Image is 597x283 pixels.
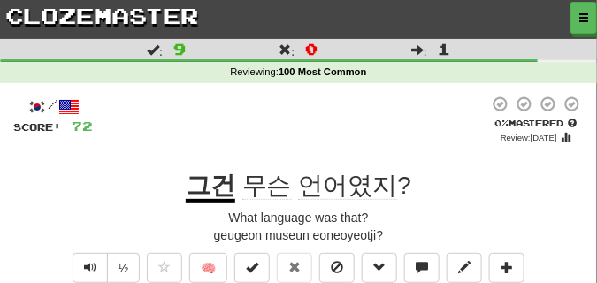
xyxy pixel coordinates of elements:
small: Review: [DATE] [501,133,557,142]
span: ? [235,172,411,200]
span: 9 [173,40,186,57]
button: ½ [107,253,141,283]
span: 언어였지 [298,172,397,200]
button: Favorite sentence (alt+f) [147,253,182,283]
button: Discuss sentence (alt+u) [404,253,440,283]
button: 🧠 [189,253,227,283]
button: Set this sentence to 100% Mastered (alt+m) [234,253,270,283]
span: : [279,43,295,56]
span: : [411,43,427,56]
div: geugeon museun eoneoyeotji? [13,226,584,244]
strong: 100 Most Common [279,66,366,77]
span: 무슨 [242,172,292,200]
span: 72 [72,119,93,134]
button: Reset to 0% Mastered (alt+r) [277,253,312,283]
span: 0 % [495,118,509,128]
span: 0 [305,40,318,57]
div: Mastered [488,117,584,129]
u: 그건 [186,172,235,203]
span: Score: [13,121,61,133]
button: Edit sentence (alt+d) [447,253,482,283]
button: Play sentence audio (ctl+space) [73,253,108,283]
div: / [13,96,93,118]
div: What language was that? [13,209,584,226]
button: Ignore sentence (alt+i) [319,253,355,283]
button: Grammar (alt+g) [362,253,397,283]
button: Add to collection (alt+a) [489,253,524,283]
span: : [147,43,163,56]
span: 1 [438,40,450,57]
